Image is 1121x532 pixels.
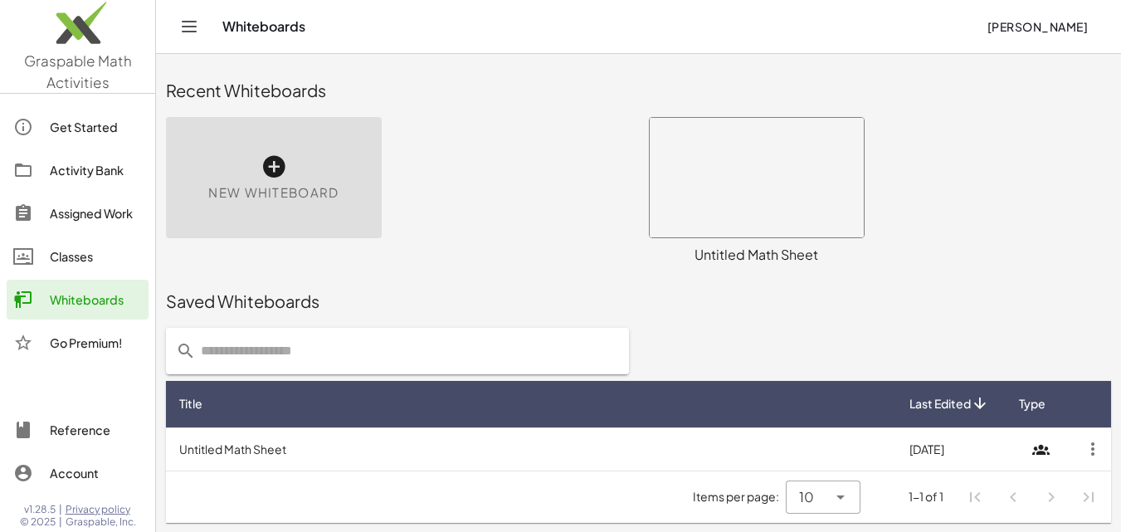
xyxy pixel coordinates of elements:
div: 1-1 of 1 [909,488,943,505]
span: © 2025 [20,515,56,529]
a: Assigned Work [7,193,149,233]
span: Items per page: [693,488,786,505]
div: Classes [50,246,142,266]
td: [DATE] [896,427,1003,471]
div: Get Started [50,117,142,137]
a: Whiteboards [7,280,149,320]
span: New Whiteboard [208,183,339,203]
a: Activity Bank [7,150,149,190]
a: Classes [7,237,149,276]
a: Privacy policy [66,503,136,516]
a: Get Started [7,107,149,147]
div: Saved Whiteboards [166,290,1111,313]
span: Graspable, Inc. [66,515,136,529]
i: Collaborative [1026,434,1055,464]
a: Account [7,453,149,493]
div: Account [50,463,142,483]
span: Graspable Math Activities [24,51,132,91]
span: 10 [799,487,814,507]
div: Reference [50,420,142,440]
div: Activity Bank [50,160,142,180]
span: Last Edited [909,395,971,412]
span: [PERSON_NAME] [987,19,1088,34]
div: Assigned Work [50,203,142,223]
span: Type [1019,395,1045,412]
a: Reference [7,410,149,450]
td: Untitled Math Sheet [166,427,896,471]
span: Title [179,395,202,412]
span: | [59,515,62,529]
button: [PERSON_NAME] [973,12,1101,41]
nav: Pagination Navigation [957,478,1108,516]
button: Toggle navigation [176,13,202,40]
div: Whiteboards [50,290,142,310]
i: prepended action [176,341,196,361]
div: Go Premium! [50,333,142,353]
span: | [59,503,62,516]
div: Recent Whiteboards [166,79,1111,102]
span: v1.28.5 [24,503,56,516]
div: Untitled Math Sheet [649,245,865,265]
